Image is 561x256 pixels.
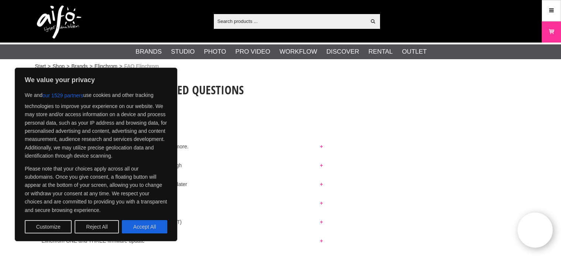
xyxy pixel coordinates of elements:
a: Photo [204,47,226,57]
a: Brands [71,63,88,70]
a: Brands [136,47,162,57]
div: We value your privacy [15,68,177,241]
a: Elinchrom [95,63,117,70]
a: Workflow [280,47,317,57]
span: > [119,63,122,70]
span: > [66,63,69,70]
span: FAQ Elinchrom [124,63,159,70]
a: Studio [171,47,195,57]
img: logo.png [37,6,81,39]
button: The Elinchrom ONE and THREE cannot connect to the Updater [35,178,330,187]
p: We and use cookies and other tracking technologies to improve your experience on our website. We ... [25,89,167,160]
p: Please note that your choices apply across all our subdomains. Once you give consent, a floating ... [25,165,167,214]
button: What is the Bluetooth (IoT) module? [35,196,330,206]
h1: Elinchrom - Frequently asked questions [35,82,526,98]
button: Elinchrom ONE and THREE – Bluetooth module update (IoT) [35,215,330,225]
button: Reject All [75,220,119,233]
a: Rental [369,47,393,57]
p: We value your privacy [25,75,167,84]
button: our 1529 partners [42,89,83,102]
button: My Elinchrom ONE and THREE froze. I can’t turn it off anymore. [35,140,330,149]
h2: Elinchrom ONE and THREE [35,124,526,135]
button: Accept All [122,220,167,233]
span: > [90,63,93,70]
a: Shop [52,63,65,70]
a: Discover [326,47,359,57]
input: Search products ... [214,16,366,27]
h2: Frequently asked questions Elinchrom [35,106,526,117]
button: The ONE and THREE drops; cannot tighten the knob enough [35,159,330,168]
span: > [48,63,51,70]
a: Start [35,63,46,70]
button: Customize [25,220,72,233]
a: Outlet [402,47,427,57]
button: Elinchrom ONE and THREE firmware update [35,234,330,244]
a: Pro Video [235,47,270,57]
